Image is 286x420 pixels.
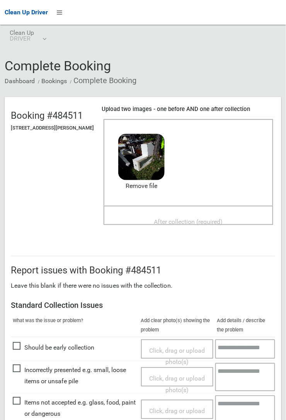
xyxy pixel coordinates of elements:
[10,30,46,41] span: Clean Up
[5,58,111,73] span: Complete Booking
[118,180,165,192] a: Remove file
[5,77,35,85] a: Dashboard
[11,111,94,121] h2: Booking #484511
[5,9,48,16] span: Clean Up Driver
[41,77,67,85] a: Bookings
[11,266,275,276] h2: Report issues with Booking #484511
[215,314,275,337] th: Add details / describe the problem
[11,125,94,131] h5: [STREET_ADDRESS][PERSON_NAME]
[13,365,137,388] span: Incorrectly presented e.g. small, loose items or unsafe pile
[11,280,275,292] p: Leave this blank if there were no issues with the collection.
[13,342,94,354] span: Should be early collection
[5,25,51,50] a: Clean UpDRIVER
[13,397,137,420] span: Items not accepted e.g. glass, food, paint or dangerous
[154,218,223,225] span: After collection (required)
[5,7,48,18] a: Clean Up Driver
[11,301,275,310] h3: Standard Collection Issues
[11,314,139,337] th: What was the issue or problem?
[102,106,275,113] h4: Upload two images - one before AND one after collection
[68,73,136,88] li: Complete Booking
[10,36,34,41] small: DRIVER
[149,375,205,394] span: Click, drag or upload photo(s)
[149,347,205,366] span: Click, drag or upload photo(s)
[139,314,215,337] th: Add clear photo(s) showing the problem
